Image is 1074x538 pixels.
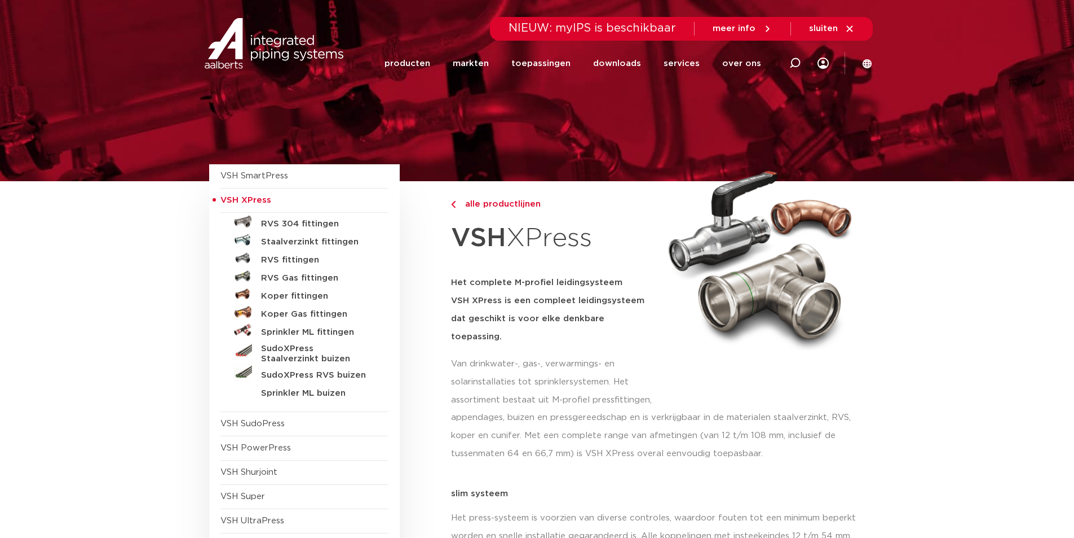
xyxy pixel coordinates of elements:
[453,42,489,85] a: markten
[220,419,285,428] a: VSH SudoPress
[261,255,373,265] h5: RVS fittingen
[664,42,700,85] a: services
[220,321,388,339] a: Sprinkler ML fittingen
[451,217,655,260] h1: XPress
[451,198,655,211] a: alle productlijnen
[261,370,373,380] h5: SudoXPress RVS buizen
[220,213,388,231] a: RVS 304 fittingen
[261,327,373,338] h5: Sprinkler ML fittingen
[220,196,271,204] span: VSH XPress
[458,200,541,208] span: alle productlijnen
[809,24,838,33] span: sluiten
[451,225,506,251] strong: VSH
[713,24,772,34] a: meer info
[220,285,388,303] a: Koper fittingen
[220,267,388,285] a: RVS Gas fittingen
[220,382,388,400] a: Sprinkler ML buizen
[220,339,388,364] a: SudoXPress Staalverzinkt buizen
[220,468,277,476] a: VSH Shurjoint
[261,309,373,320] h5: Koper Gas fittingen
[220,172,288,180] a: VSH SmartPress
[261,344,373,364] h5: SudoXPress Staalverzinkt buizen
[220,444,291,452] a: VSH PowerPress
[384,42,761,85] nav: Menu
[451,489,865,498] p: slim systeem
[220,303,388,321] a: Koper Gas fittingen
[722,42,761,85] a: over ons
[451,201,456,208] img: chevron-right.svg
[713,24,755,33] span: meer info
[220,517,284,525] a: VSH UltraPress
[451,274,655,346] h5: Het complete M-profiel leidingsysteem VSH XPress is een compleet leidingsysteem dat geschikt is v...
[220,249,388,267] a: RVS fittingen
[261,273,373,283] h5: RVS Gas fittingen
[509,23,676,34] span: NIEUW: myIPS is beschikbaar
[220,492,265,501] a: VSH Super
[384,42,430,85] a: producten
[451,355,655,409] p: Van drinkwater-, gas-, verwarmings- en solarinstallaties tot sprinklersystemen. Het assortiment b...
[220,364,388,382] a: SudoXPress RVS buizen
[220,231,388,249] a: Staalverzinkt fittingen
[809,24,855,34] a: sluiten
[511,42,571,85] a: toepassingen
[261,219,373,229] h5: RVS 304 fittingen
[451,409,865,463] p: appendages, buizen en pressgereedschap en is verkrijgbaar in de materialen staalverzinkt, RVS, ko...
[261,237,373,247] h5: Staalverzinkt fittingen
[593,42,641,85] a: downloads
[261,388,373,399] h5: Sprinkler ML buizen
[261,291,373,301] h5: Koper fittingen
